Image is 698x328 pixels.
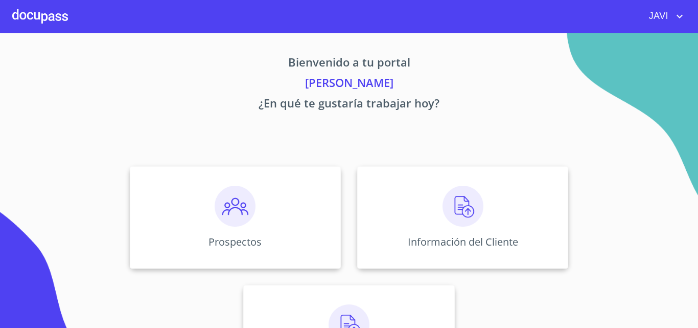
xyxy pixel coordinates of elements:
p: [PERSON_NAME] [34,74,664,95]
span: JAVI [641,8,673,25]
img: carga.png [443,186,483,227]
button: account of current user [641,8,686,25]
p: Prospectos [208,235,262,249]
p: Bienvenido a tu portal [34,54,664,74]
img: prospectos.png [215,186,255,227]
p: Información del Cliente [408,235,518,249]
p: ¿En qué te gustaría trabajar hoy? [34,95,664,115]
